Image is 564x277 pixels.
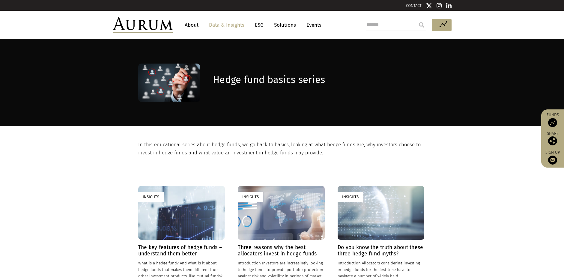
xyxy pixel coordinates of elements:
[182,19,201,31] a: About
[206,19,247,31] a: Data & Insights
[544,132,561,145] div: Share
[544,112,561,127] a: Funds
[416,19,428,31] input: Submit
[548,136,557,145] img: Share this post
[271,19,299,31] a: Solutions
[213,74,424,86] h1: Hedge fund basics series
[426,3,432,9] img: Twitter icon
[446,3,452,9] img: Linkedin icon
[113,17,173,33] img: Aurum
[138,244,225,257] h4: The key features of hedge funds – understand them better
[238,192,263,202] div: Insights
[544,150,561,165] a: Sign up
[406,3,422,8] a: CONTACT
[138,141,425,157] p: In this educational series about hedge funds, we go back to basics, looking at what hedge funds a...
[252,19,267,31] a: ESG
[548,118,557,127] img: Access Funds
[338,192,363,202] div: Insights
[238,244,324,257] h4: Three reasons why the best allocators invest in hedge funds
[338,244,424,257] h4: Do you know the truth about these three hedge fund myths?
[303,19,321,31] a: Events
[138,192,164,202] div: Insights
[437,3,442,9] img: Instagram icon
[548,156,557,165] img: Sign up to our newsletter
